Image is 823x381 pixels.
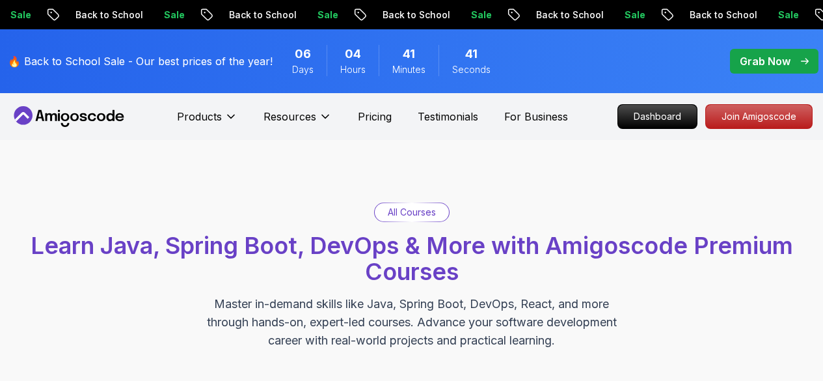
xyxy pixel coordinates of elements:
p: Sale [306,8,348,21]
p: Back to School [679,8,767,21]
p: Dashboard [618,105,697,128]
p: Join Amigoscode [706,105,812,128]
p: Back to School [525,8,614,21]
span: 41 Seconds [465,45,478,63]
span: 41 Minutes [403,45,415,63]
span: Days [292,63,314,76]
p: Sale [767,8,809,21]
p: Master in-demand skills like Java, Spring Boot, DevOps, React, and more through hands-on, expert-... [193,295,630,350]
p: Products [177,109,222,124]
p: All Courses [388,206,436,219]
a: Join Amigoscode [705,104,813,129]
span: Learn Java, Spring Boot, DevOps & More with Amigoscode Premium Courses [31,231,793,286]
p: Back to School [64,8,153,21]
span: Hours [340,63,366,76]
span: Seconds [452,63,491,76]
span: Minutes [392,63,425,76]
a: Dashboard [617,104,697,129]
span: 6 Days [295,45,311,63]
p: Grab Now [740,53,790,69]
p: Back to School [218,8,306,21]
button: Products [177,109,237,135]
a: Testimonials [418,109,478,124]
p: Sale [614,8,655,21]
p: 🔥 Back to School Sale - Our best prices of the year! [8,53,273,69]
p: Sale [460,8,502,21]
a: Pricing [358,109,392,124]
a: For Business [504,109,568,124]
span: 4 Hours [345,45,361,63]
p: Sale [153,8,195,21]
p: Resources [263,109,316,124]
button: Resources [263,109,332,135]
p: Back to School [371,8,460,21]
